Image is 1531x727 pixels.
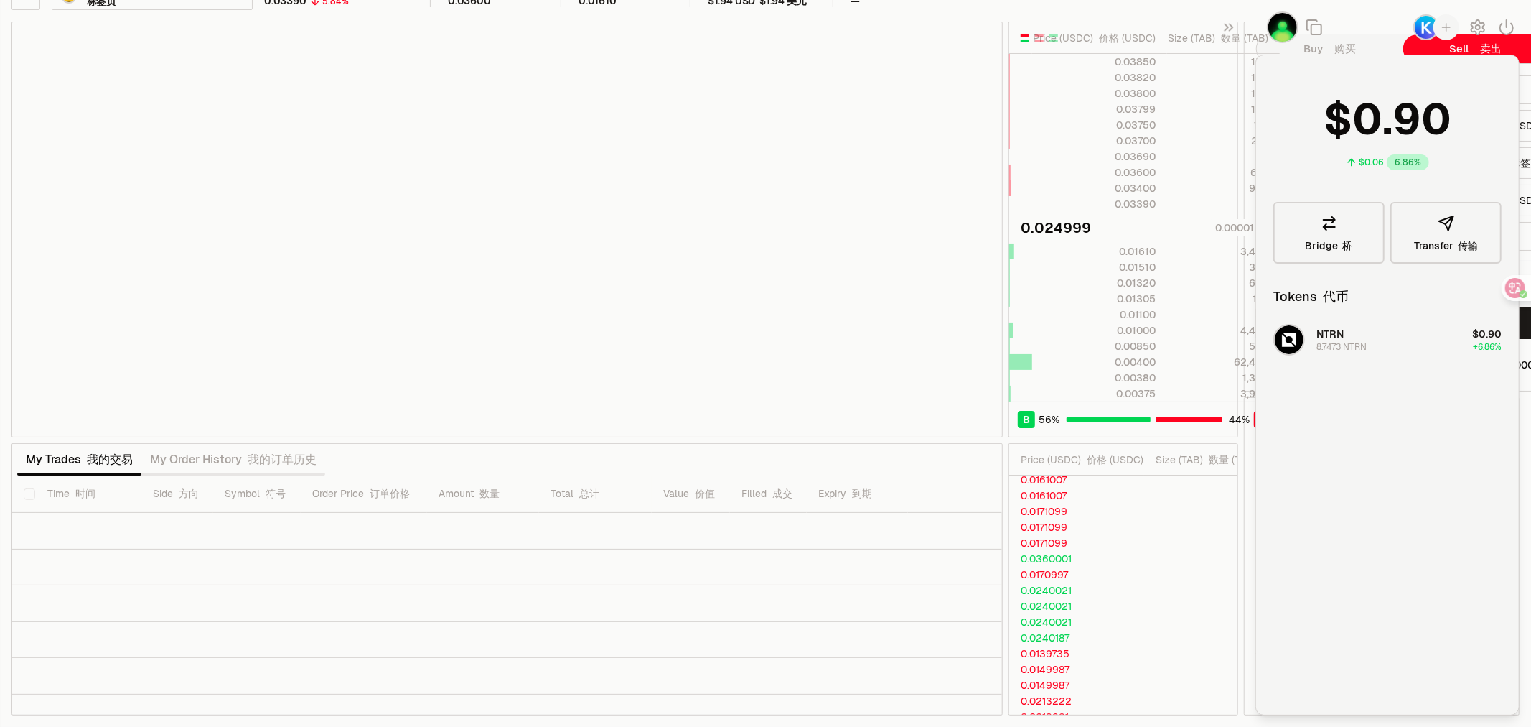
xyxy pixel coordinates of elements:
[1033,276,1156,290] div: 0.01320
[1021,218,1091,238] div: 0.024999
[1273,287,1349,307] div: Tokens
[1099,32,1156,45] font: 价格 (USDC)
[1168,386,1268,401] div: 3,999
[1144,472,1257,488] td: 5
[1168,260,1268,274] div: 333
[179,487,199,500] font: 方向
[1144,551,1257,567] td: 1
[1209,453,1256,466] font: 数量 (TAB)
[1168,31,1268,45] div: Size ( TAB )
[1273,202,1385,264] a: Bridge 桥
[1009,504,1144,519] td: 0.0171099
[1033,55,1156,69] div: 0.03850
[1009,567,1144,583] td: 0.0170997
[1168,102,1268,116] div: 195
[1033,149,1156,164] div: 0.03690
[1144,693,1257,709] td: 190
[1413,14,1439,40] img: Keplr
[1275,325,1303,354] img: NTRN Logo
[1144,630,1257,646] td: 792
[1034,32,1045,44] button: Show Sell Orders Only
[12,22,1002,437] iframe: Financial Chart
[1359,157,1384,168] div: $0.06
[1033,292,1156,306] div: 0.01305
[1009,519,1144,535] td: 0.0171099
[1168,149,1268,164] div: 16
[1033,134,1156,148] div: 0.03700
[807,476,908,513] th: Expiry
[1343,239,1353,252] font: 桥
[1387,154,1429,170] div: 6.86%
[1265,318,1510,361] button: NTRN LogoNTRN8.7473 NTRN$0.90+6.86%
[1144,567,1257,583] td: 24
[1473,341,1502,353] span: +6.86%
[266,487,286,500] font: 符号
[1009,535,1144,551] td: 0.0171099
[1168,323,1268,338] div: 4,444
[1009,488,1144,504] td: 0.0161007
[75,487,95,500] font: 时间
[1144,677,1257,693] td: 188
[1009,662,1144,677] td: 0.0149987
[1033,165,1156,180] div: 0.03600
[539,476,652,513] th: Total
[1168,307,1268,322] div: 45
[141,445,325,474] button: My Order History
[248,452,317,467] font: 我的订单历史
[1033,323,1156,338] div: 0.01000
[1033,86,1156,101] div: 0.03800
[1168,165,1268,180] div: 674
[1009,583,1144,598] td: 0.0240021
[1009,614,1144,630] td: 0.0240021
[1316,341,1367,353] div: 8.7473 NTRN
[1033,355,1156,369] div: 0.00400
[1033,181,1156,195] div: 0.03400
[1168,276,1268,290] div: 606
[479,487,500,500] font: 数量
[1009,709,1144,725] td: 0.0213991
[852,487,872,500] font: 到期
[1033,371,1156,385] div: 0.00380
[36,476,141,513] th: Time
[1144,709,1257,725] td: 51
[1323,288,1349,305] font: 代币
[1033,31,1156,45] div: Price ( USDC )
[1168,55,1268,69] div: 150
[1009,677,1144,693] td: 0.0149987
[1009,472,1144,488] td: 0.0161007
[1039,412,1060,427] span: 56 %
[87,452,133,467] font: 我的交易
[730,476,807,513] th: Filled
[1144,504,1257,519] td: 3
[652,476,730,513] th: Value
[1458,239,1478,252] font: 传输
[1033,70,1156,85] div: 0.03820
[1267,11,1298,43] img: 1
[1168,371,1268,385] div: 1,302
[1144,646,1257,662] td: 185
[1021,453,1143,467] div: Price ( USDC )
[1144,519,1257,535] td: 1
[1009,598,1144,614] td: 0.0240021
[1168,181,1268,195] div: 966
[17,445,141,474] button: My Trades
[1168,86,1268,101] div: 132
[1033,102,1156,116] div: 0.03799
[1048,32,1059,44] button: Show Buy Orders Only
[1033,339,1156,353] div: 0.00850
[1156,453,1256,467] div: Size ( TAB )
[141,476,213,513] th: Side
[1144,535,1257,551] td: <1
[1306,241,1353,251] span: Bridge
[1168,355,1268,369] div: 62,498
[1023,412,1030,427] span: B
[1033,197,1156,211] div: 0.03390
[1144,488,1257,504] td: 105
[579,487,599,500] font: 总计
[1168,118,1268,132] div: 177
[1033,260,1156,274] div: 0.01510
[695,487,715,500] font: 价值
[1211,219,1268,236] button: 0.00001
[1009,630,1144,646] td: 0.0240187
[1168,339,1268,353] div: 586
